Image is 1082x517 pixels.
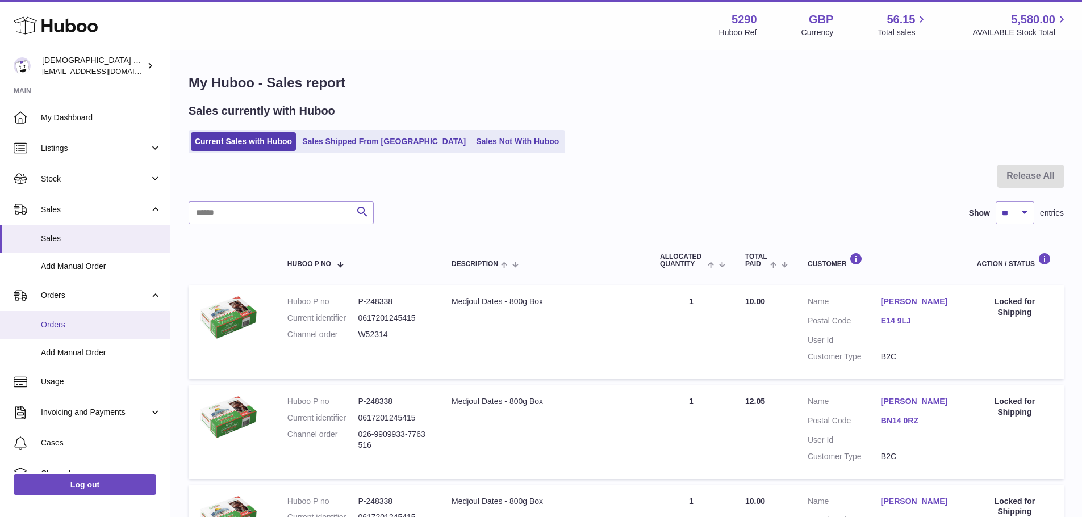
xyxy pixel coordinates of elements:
dt: Name [808,296,881,310]
img: 52901644521444.png [200,396,257,438]
a: Sales Not With Huboo [472,132,563,151]
dt: Postal Code [808,316,881,329]
dd: P-248338 [358,296,429,307]
dt: Name [808,496,881,510]
span: 5,580.00 [1011,12,1055,27]
span: 12.05 [745,397,765,406]
div: Currency [801,27,834,38]
div: Medjoul Dates - 800g Box [452,296,637,307]
label: Show [969,208,990,218]
dd: P-248338 [358,396,429,407]
a: BN14 0RZ [881,415,954,426]
strong: 5290 [732,12,757,27]
td: 1 [649,385,734,479]
span: Total paid [745,253,767,268]
span: Listings [41,143,149,154]
a: Current Sales with Huboo [191,132,296,151]
span: Cases [41,438,161,448]
a: [PERSON_NAME] [881,496,954,507]
dt: Huboo P no [287,396,358,407]
dt: Channel order [287,429,358,451]
dt: Current identifier [287,413,358,423]
span: Usage [41,376,161,387]
dt: Huboo P no [287,296,358,307]
span: Add Manual Order [41,261,161,272]
dt: Huboo P no [287,496,358,507]
a: Sales Shipped From [GEOGRAPHIC_DATA] [298,132,470,151]
span: ALLOCATED Quantity [660,253,705,268]
span: Add Manual Order [41,347,161,358]
dd: 0617201245415 [358,313,429,323]
span: Orders [41,290,149,301]
img: 52901644521444.png [200,296,257,338]
span: Invoicing and Payments [41,407,149,418]
span: Huboo P no [287,260,331,268]
div: Medjoul Dates - 800g Box [452,496,637,507]
span: Description [452,260,498,268]
span: Sales [41,204,149,215]
dt: User Id [808,335,881,346]
h1: My Huboo - Sales report [189,74,1064,92]
dd: B2C [881,351,954,362]
span: 10.00 [745,497,765,506]
img: info@muslimcharity.org.uk [14,57,31,74]
dt: Name [808,396,881,410]
h2: Sales currently with Huboo [189,103,335,119]
div: Locked for Shipping [977,296,1052,318]
span: Sales [41,233,161,244]
span: 10.00 [745,297,765,306]
dt: User Id [808,435,881,445]
dd: W52314 [358,329,429,340]
div: Locked for Shipping [977,396,1052,418]
span: Stock [41,174,149,184]
td: 1 [649,285,734,379]
span: 56.15 [887,12,915,27]
div: Action / Status [977,253,1052,268]
a: E14 9LJ [881,316,954,326]
dd: P-248338 [358,496,429,507]
dt: Postal Code [808,415,881,429]
div: Medjoul Dates - 800g Box [452,396,637,407]
span: Orders [41,320,161,330]
a: [PERSON_NAME] [881,396,954,407]
span: entries [1040,208,1064,218]
div: Huboo Ref [719,27,757,38]
dd: B2C [881,451,954,462]
dt: Customer Type [808,451,881,462]
span: Channels [41,468,161,479]
dd: 0617201245415 [358,413,429,423]
strong: GBP [809,12,833,27]
dd: 026-9909933-7763516 [358,429,429,451]
div: Customer [808,253,954,268]
span: My Dashboard [41,112,161,123]
dt: Customer Type [808,351,881,362]
a: Log out [14,474,156,495]
span: Total sales [878,27,928,38]
span: AVAILABLE Stock Total [972,27,1068,38]
a: 5,580.00 AVAILABLE Stock Total [972,12,1068,38]
dt: Channel order [287,329,358,340]
dt: Current identifier [287,313,358,323]
a: [PERSON_NAME] [881,296,954,307]
div: [DEMOGRAPHIC_DATA] Charity [42,55,144,77]
a: 56.15 Total sales [878,12,928,38]
span: [EMAIL_ADDRESS][DOMAIN_NAME] [42,66,167,75]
